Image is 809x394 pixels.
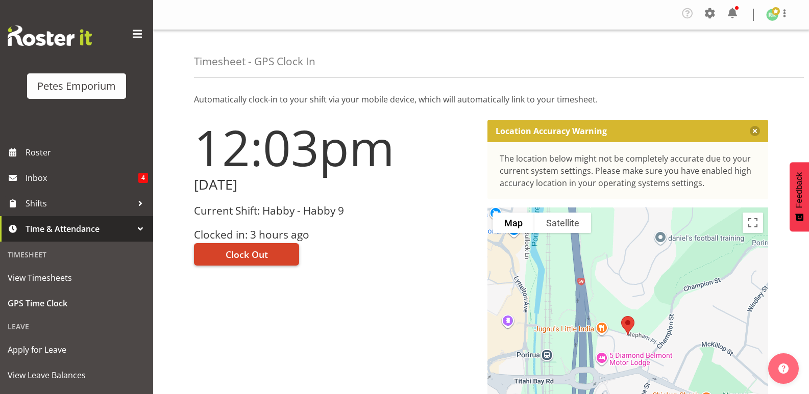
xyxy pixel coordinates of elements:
[194,229,475,241] h3: Clocked in: 3 hours ago
[194,93,768,106] p: Automatically clock-in to your shift via your mobile device, which will automatically link to you...
[194,243,299,266] button: Clock Out
[194,120,475,175] h1: 12:03pm
[496,126,607,136] p: Location Accuracy Warning
[3,316,151,337] div: Leave
[194,205,475,217] h3: Current Shift: Habby - Habby 9
[8,367,145,383] span: View Leave Balances
[795,172,804,208] span: Feedback
[778,363,789,374] img: help-xxl-2.png
[8,25,92,46] img: Rosterit website logo
[534,213,591,233] button: Show satellite imagery
[3,337,151,362] a: Apply for Leave
[26,145,148,160] span: Roster
[743,213,763,233] button: Toggle fullscreen view
[766,9,778,21] img: ruth-robertson-taylor722.jpg
[8,342,145,357] span: Apply for Leave
[3,244,151,265] div: Timesheet
[750,126,760,136] button: Close message
[37,78,116,94] div: Petes Emporium
[8,270,145,285] span: View Timesheets
[3,265,151,291] a: View Timesheets
[500,152,756,189] div: The location below might not be completely accurate due to your current system settings. Please m...
[8,296,145,311] span: GPS Time Clock
[3,291,151,316] a: GPS Time Clock
[3,362,151,388] a: View Leave Balances
[138,173,148,183] span: 4
[26,221,133,237] span: Time & Attendance
[194,177,475,193] h2: [DATE]
[493,213,534,233] button: Show street map
[226,248,268,261] span: Clock Out
[26,170,138,186] span: Inbox
[26,196,133,211] span: Shifts
[790,162,809,231] button: Feedback - Show survey
[194,56,315,67] h4: Timesheet - GPS Clock In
